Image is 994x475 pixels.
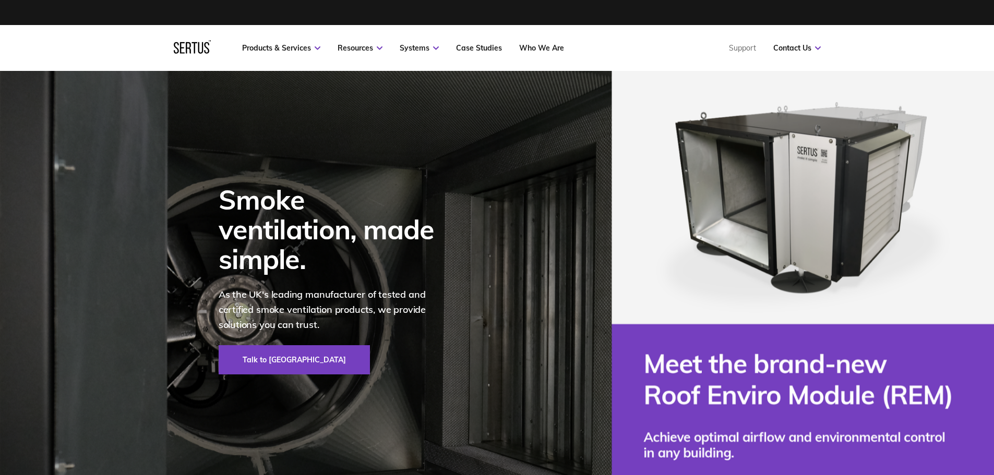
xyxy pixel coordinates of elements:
[338,43,382,53] a: Resources
[729,43,756,53] a: Support
[519,43,564,53] a: Who We Are
[219,345,370,374] a: Talk to [GEOGRAPHIC_DATA]
[242,43,320,53] a: Products & Services
[219,185,448,274] div: Smoke ventilation, made simple.
[456,43,502,53] a: Case Studies
[400,43,439,53] a: Systems
[219,287,448,332] p: As the UK's leading manufacturer of tested and certified smoke ventilation products, we provide s...
[773,43,821,53] a: Contact Us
